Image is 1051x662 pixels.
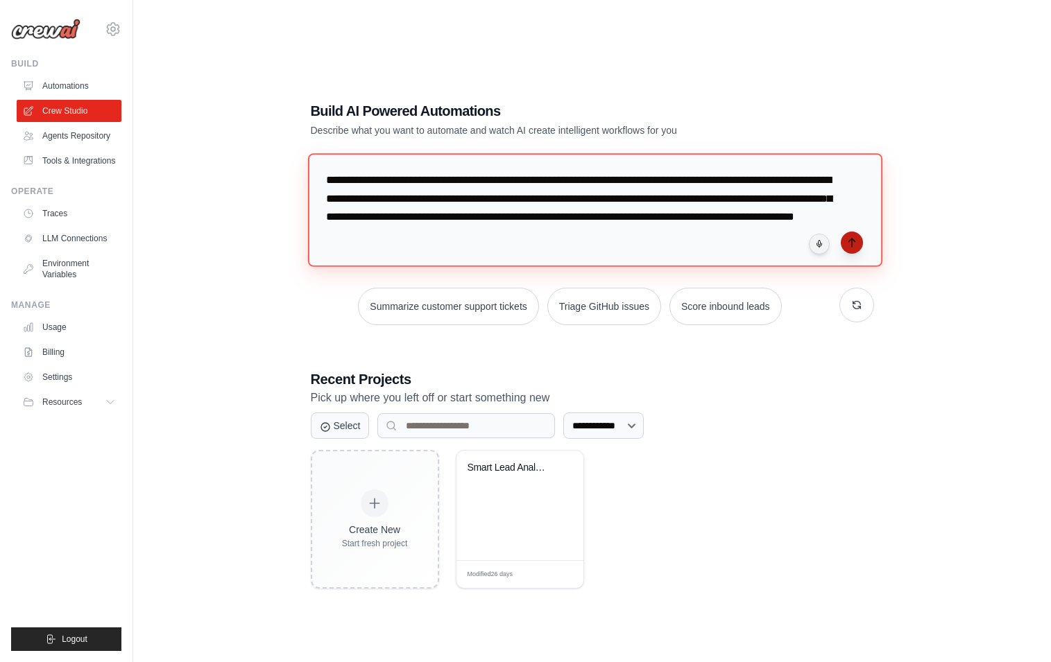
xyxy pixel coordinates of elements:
[468,570,513,580] span: Modified 26 days
[809,234,830,254] button: Click to speak your automation idea
[547,288,661,325] button: Triage GitHub issues
[17,75,121,97] a: Automations
[358,288,538,325] button: Summarize customer support tickets
[311,369,874,389] h3: Recent Projects
[11,186,121,197] div: Operate
[17,100,121,122] a: Crew Studio
[17,391,121,413] button: Resources
[17,341,121,363] a: Billing
[550,569,562,580] span: Edit
[17,202,121,225] a: Traces
[42,397,82,408] span: Resources
[17,316,121,338] a: Usage
[17,366,121,388] a: Settings
[11,19,80,40] img: Logo
[342,538,408,549] div: Start fresh project
[311,389,874,407] p: Pick up where you left off or start something new
[311,412,370,439] button: Select
[17,252,121,286] a: Environment Variables
[17,227,121,250] a: LLM Connections
[311,123,777,137] p: Describe what you want to automate and watch AI create intelligent workflows for you
[62,634,87,645] span: Logout
[17,125,121,147] a: Agents Repository
[11,299,121,311] div: Manage
[311,101,777,121] h1: Build AI Powered Automations
[11,58,121,69] div: Build
[468,462,552,474] div: Smart Lead Analysis & Routing System
[839,288,874,322] button: Get new suggestions
[17,150,121,172] a: Tools & Integrations
[11,627,121,651] button: Logout
[342,523,408,537] div: Create New
[669,288,782,325] button: Score inbound leads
